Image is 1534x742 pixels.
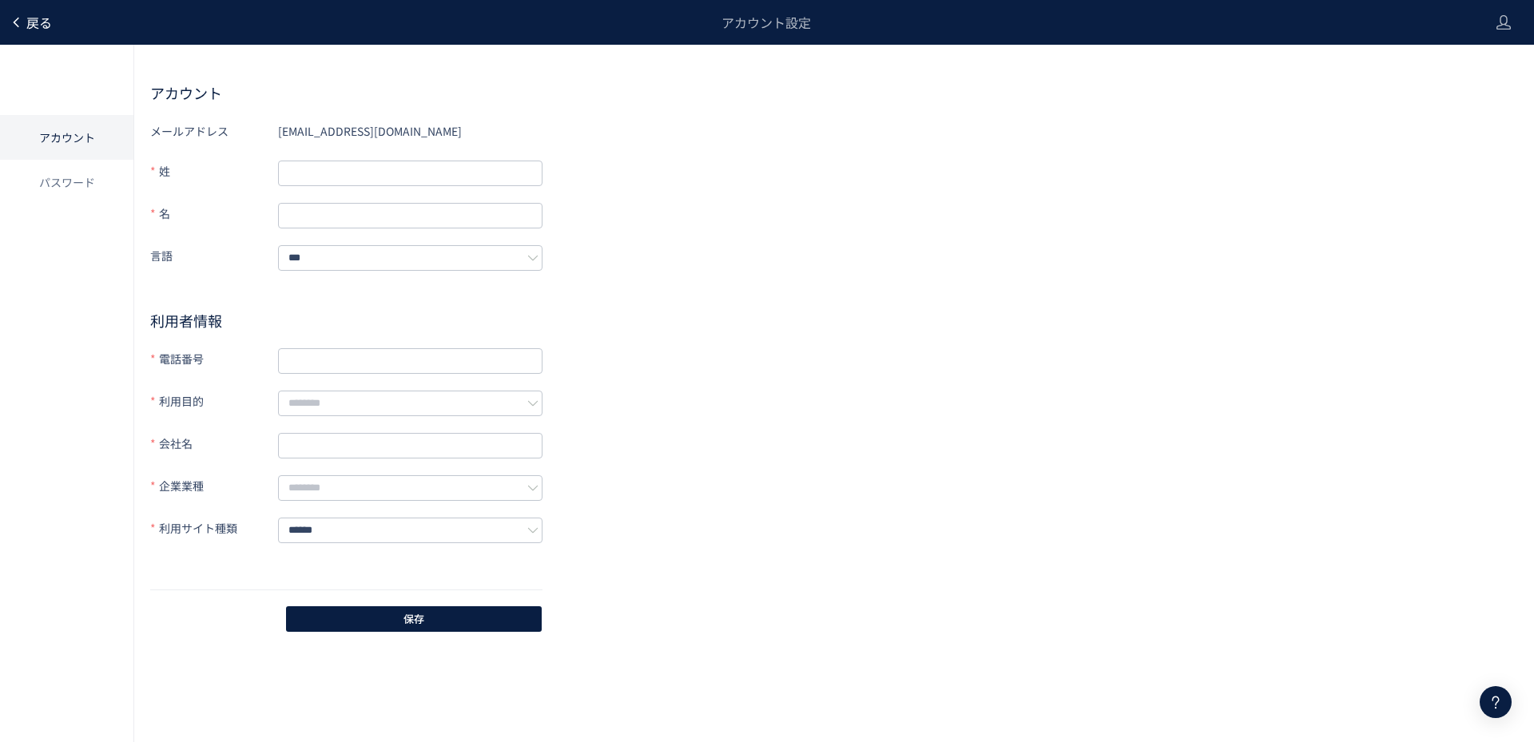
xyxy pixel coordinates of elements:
[26,13,52,32] span: 戻る
[150,473,278,501] label: 企業業種
[150,388,278,416] label: 利用目的
[286,606,542,632] button: 保存
[150,200,278,228] label: 名
[150,83,1518,102] h2: アカウント
[150,311,542,330] h2: 利用者情報
[150,158,278,186] label: 姓
[150,431,278,458] label: 会社名
[150,515,278,543] label: 利用サイト種類
[150,118,278,144] label: メールアドレス
[403,606,424,632] span: 保存
[150,243,278,271] label: 言語
[278,118,542,144] div: [EMAIL_ADDRESS][DOMAIN_NAME]
[150,346,278,374] label: 電話番号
